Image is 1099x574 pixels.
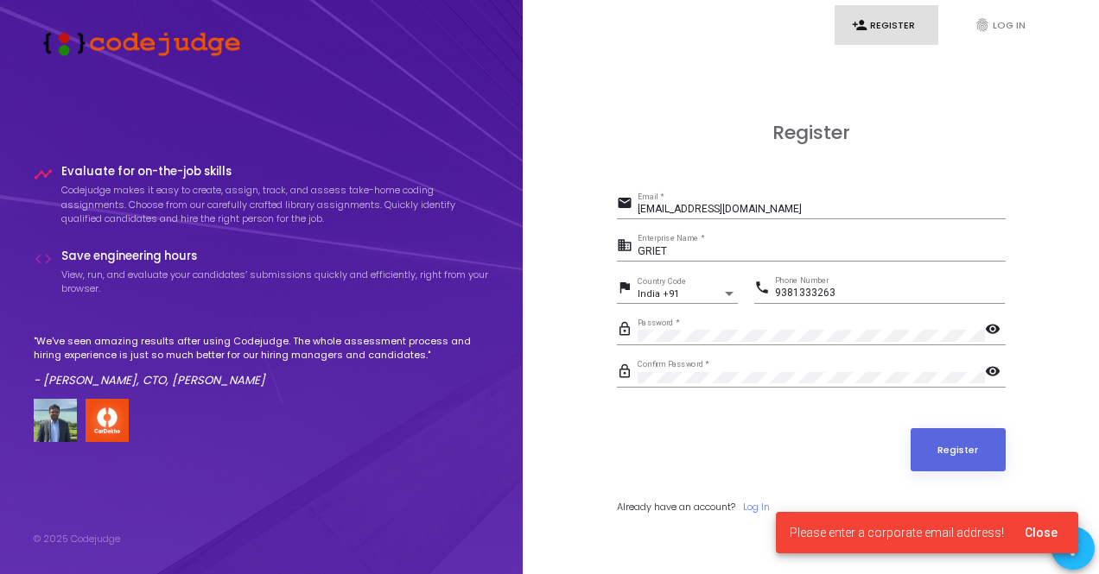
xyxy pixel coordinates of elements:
i: timeline [34,165,53,184]
mat-icon: flag [617,279,638,300]
em: - [PERSON_NAME], CTO, [PERSON_NAME] [34,372,265,388]
mat-icon: lock_outline [617,320,638,341]
p: Codejudge makes it easy to create, assign, track, and assess take-home coding assignments. Choose... [61,183,490,226]
span: Please enter a corporate email address! [790,524,1004,541]
input: Phone Number [775,287,1005,300]
div: © 2025 Codejudge [34,532,120,546]
span: Already have an account? [617,500,735,514]
i: person_add [852,17,867,33]
a: person_addRegister [835,5,938,46]
h4: Save engineering hours [61,249,490,263]
i: code [34,249,53,268]
mat-icon: phone [754,279,775,300]
a: fingerprintLog In [957,5,1061,46]
mat-icon: lock_outline [617,363,638,383]
span: India +91 [638,288,679,300]
h4: Evaluate for on-the-job skills [61,165,490,179]
input: Email [638,204,1006,216]
input: Enterprise Name [638,246,1006,258]
img: user image [34,399,77,442]
p: View, run, and evaluate your candidates’ submissions quickly and efficiently, right from your bro... [61,268,490,296]
button: Register [911,428,1006,471]
mat-icon: visibility [985,320,1006,341]
mat-icon: visibility [985,363,1006,383]
img: company-logo [86,399,129,442]
h3: Register [617,122,1006,144]
span: Close [1025,526,1058,539]
p: "We've seen amazing results after using Codejudge. The whole assessment process and hiring experi... [34,334,490,363]
i: fingerprint [975,17,990,33]
mat-icon: business [617,237,638,257]
a: Log In [743,500,770,514]
mat-icon: email [617,194,638,215]
button: Close [1011,517,1071,548]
